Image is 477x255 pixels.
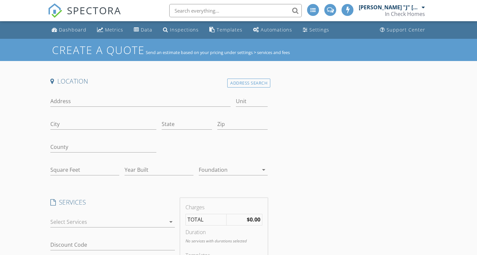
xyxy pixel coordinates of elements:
[48,3,62,18] img: The Best Home Inspection Software - Spectora
[59,27,86,33] div: Dashboard
[146,49,290,55] span: Send an estimate based on your pricing under settings > services and fees
[377,24,428,36] a: Support Center
[170,27,199,33] div: Inspections
[250,24,295,36] a: Automations (Advanced)
[67,3,121,17] span: SPECTORA
[169,4,302,17] input: Search everything...
[52,43,145,57] h1: Create a Quote
[359,4,420,11] div: [PERSON_NAME] "J" [PERSON_NAME]
[48,9,121,23] a: SPECTORA
[247,216,260,223] strong: $0.00
[186,214,227,225] td: TOTAL
[387,27,425,33] div: Support Center
[385,11,425,17] div: In Check Homes
[141,27,152,33] div: Data
[131,24,155,36] a: Data
[217,27,242,33] div: Templates
[50,198,175,207] h4: SERVICES
[50,239,175,250] input: Discount Code
[160,24,201,36] a: Inspections
[105,27,123,33] div: Metrics
[207,24,245,36] a: Templates
[185,228,262,236] div: Duration
[227,79,270,88] div: Address Search
[309,27,329,33] div: Settings
[167,218,175,226] i: arrow_drop_down
[185,238,262,244] p: No services with durations selected
[261,27,292,33] div: Automations
[49,24,89,36] a: Dashboard
[50,77,268,86] h4: Location
[300,24,332,36] a: Settings
[260,166,268,174] i: arrow_drop_down
[94,24,126,36] a: Metrics
[185,203,262,211] div: Charges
